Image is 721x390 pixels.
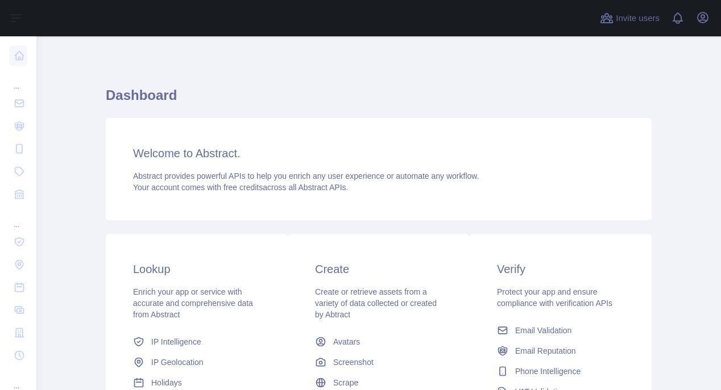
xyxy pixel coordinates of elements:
[133,145,624,161] h3: Welcome to Abstract.
[616,12,660,25] span: Invite users
[515,366,581,377] span: Phone Intelligence
[223,183,263,192] span: free credits
[129,352,265,372] a: IP Geolocation
[133,183,348,192] span: Your account comes with across all Abstract APIs.
[515,325,571,336] span: Email Validation
[492,320,629,341] a: Email Validation
[492,361,629,381] a: Phone Intelligence
[333,377,358,388] span: Scrape
[9,68,27,91] div: ...
[310,332,447,352] a: Avatars
[9,207,27,229] div: ...
[515,345,576,357] span: Email Reputation
[129,332,265,352] a: IP Intelligence
[106,86,652,114] h1: Dashboard
[151,336,201,347] span: IP Intelligence
[598,9,662,27] button: Invite users
[151,357,204,368] span: IP Geolocation
[151,377,182,388] span: Holidays
[492,341,629,361] a: Email Reputation
[497,261,624,277] h3: Verify
[315,261,442,277] h3: Create
[497,287,612,308] span: Protect your app and ensure compliance with verification APIs
[310,352,447,372] a: Screenshot
[133,171,479,181] span: Abstract provides powerful APIs to help you enrich any user experience or automate any workflow.
[315,287,437,319] span: Create or retrieve assets from a variety of data collected or created by Abtract
[133,287,253,319] span: Enrich your app or service with accurate and comprehensive data from Abstract
[133,261,260,277] h3: Lookup
[333,357,374,368] span: Screenshot
[333,336,360,347] span: Avatars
